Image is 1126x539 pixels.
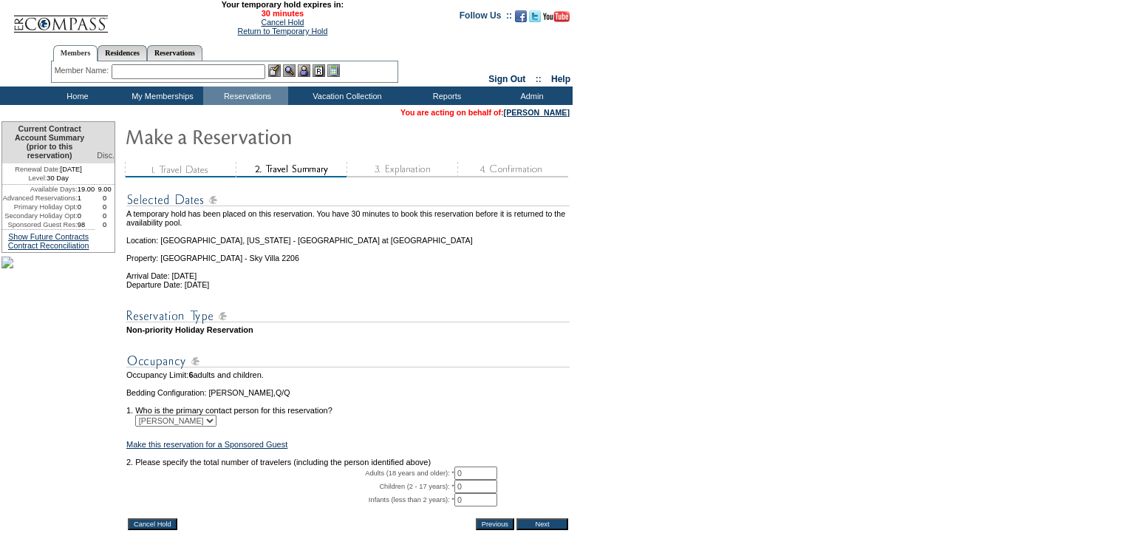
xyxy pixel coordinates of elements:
[313,64,325,77] img: Reservations
[488,87,573,105] td: Admin
[536,74,542,84] span: ::
[2,203,78,211] td: Primary Holiday Opt:
[95,203,115,211] td: 0
[2,122,95,163] td: Current Contract Account Summary (prior to this reservation)
[288,87,403,105] td: Vacation Collection
[188,370,193,379] span: 6
[33,87,118,105] td: Home
[543,15,570,24] a: Subscribe to our YouTube Channel
[98,45,147,61] a: Residences
[126,227,570,245] td: Location: [GEOGRAPHIC_DATA], [US_STATE] - [GEOGRAPHIC_DATA] at [GEOGRAPHIC_DATA]
[95,220,115,229] td: 0
[504,108,570,117] a: [PERSON_NAME]
[2,174,95,185] td: 30 Day
[268,64,281,77] img: b_edit.gif
[327,64,340,77] img: b_calculator.gif
[238,27,328,35] a: Return to Temporary Hold
[126,245,570,262] td: Property: [GEOGRAPHIC_DATA] - Sky Villa 2206
[97,151,115,160] span: Disc.
[126,480,454,493] td: Children (2 - 17 years): *
[78,211,95,220] td: 0
[2,163,95,174] td: [DATE]
[8,241,89,250] a: Contract Reconciliation
[78,203,95,211] td: 0
[126,191,570,209] img: subTtlSelectedDates.gif
[126,307,570,325] img: subTtlResType.gif
[126,397,570,415] td: 1. Who is the primary contact person for this reservation?
[13,3,109,33] img: Compass Home
[236,162,347,177] img: step2_state2.gif
[2,185,78,194] td: Available Days:
[2,211,78,220] td: Secondary Holiday Opt:
[2,220,78,229] td: Sponsored Guest Res:
[126,370,570,379] td: Occupancy Limit: adults and children.
[147,45,202,61] a: Reservations
[515,10,527,22] img: Become our fan on Facebook
[488,74,525,84] a: Sign Out
[15,165,60,174] span: Renewal Date:
[403,87,488,105] td: Reports
[118,87,203,105] td: My Memberships
[400,108,570,117] span: You are acting on behalf of:
[126,467,454,480] td: Adults (18 years and older): *
[543,11,570,22] img: Subscribe to our YouTube Channel
[476,518,514,530] input: Previous
[283,64,296,77] img: View
[126,388,570,397] td: Bedding Configuration: [PERSON_NAME],Q/Q
[126,280,570,289] td: Departure Date: [DATE]
[95,194,115,203] td: 0
[515,15,527,24] a: Become our fan on Facebook
[95,185,115,194] td: 9.00
[298,64,310,77] img: Impersonate
[78,220,95,229] td: 98
[261,18,304,27] a: Cancel Hold
[1,257,13,268] img: Shot-20-028.jpg
[78,194,95,203] td: 1
[53,45,98,61] a: Members
[126,209,570,227] td: A temporary hold has been placed on this reservation. You have 30 minutes to book this reservatio...
[126,325,570,334] td: Non-priority Holiday Reservation
[128,518,177,530] input: Cancel Hold
[457,162,568,177] img: step4_state1.gif
[529,10,541,22] img: Follow us on Twitter
[78,185,95,194] td: 19.00
[126,352,570,370] img: subTtlOccupancy.gif
[55,64,112,77] div: Member Name:
[460,9,512,27] td: Follow Us ::
[516,518,568,530] input: Next
[125,121,420,151] img: Make Reservation
[125,162,236,177] img: step1_state3.gif
[126,262,570,280] td: Arrival Date: [DATE]
[2,194,78,203] td: Advanced Reservations:
[529,15,541,24] a: Follow us on Twitter
[126,458,570,467] td: 2. Please specify the total number of travelers (including the person identified above)
[8,232,89,241] a: Show Future Contracts
[126,493,454,506] td: Infants (less than 2 years): *
[28,174,47,183] span: Level:
[95,211,115,220] td: 0
[347,162,457,177] img: step3_state1.gif
[203,87,288,105] td: Reservations
[126,440,287,449] a: Make this reservation for a Sponsored Guest
[116,9,448,18] span: 30 minutes
[551,74,570,84] a: Help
